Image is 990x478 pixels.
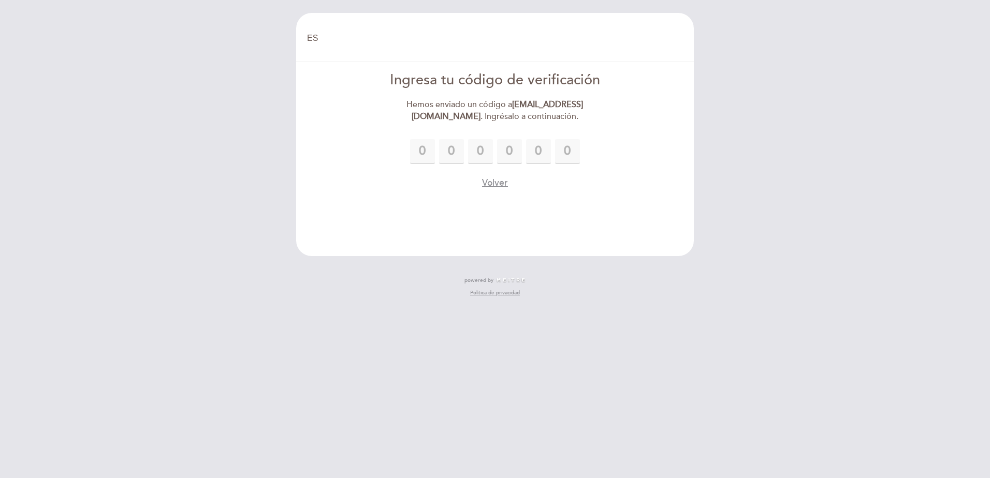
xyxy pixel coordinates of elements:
input: 0 [468,139,493,164]
button: Volver [482,176,508,189]
input: 0 [439,139,464,164]
div: Hemos enviado un código a . Ingrésalo a continuación. [376,99,614,123]
span: powered by [464,277,493,284]
input: 0 [555,139,580,164]
div: Ingresa tu código de verificación [376,70,614,91]
input: 0 [497,139,522,164]
strong: [EMAIL_ADDRESS][DOMAIN_NAME] [412,99,584,122]
a: Política de privacidad [470,289,520,296]
input: 0 [526,139,551,164]
a: powered by [464,277,526,284]
input: 0 [410,139,435,164]
img: MEITRE [496,278,526,283]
